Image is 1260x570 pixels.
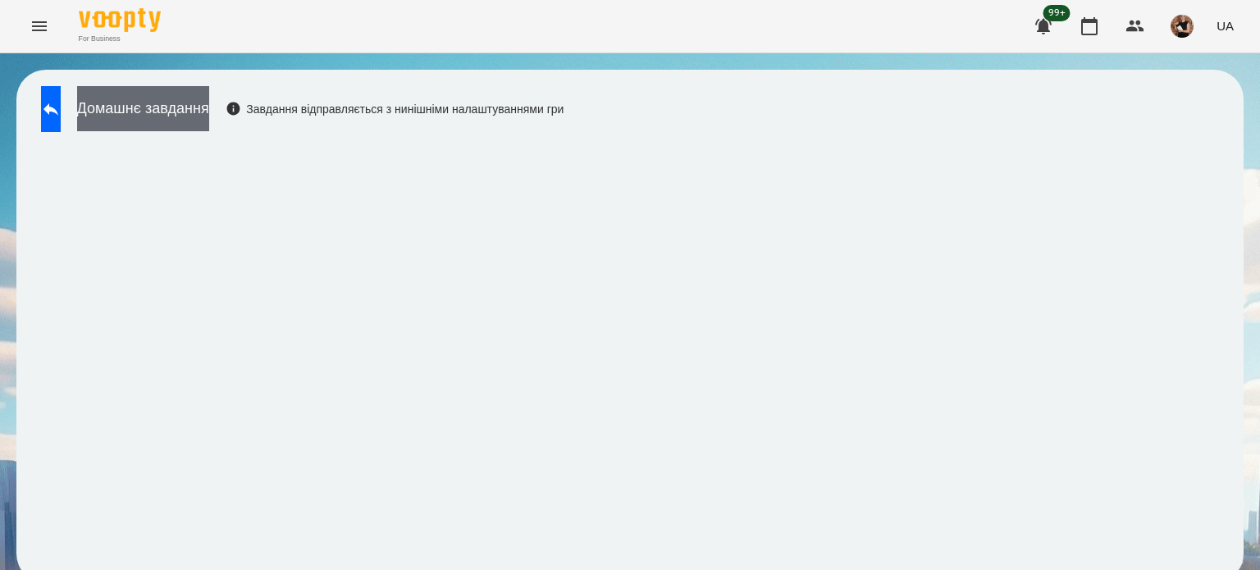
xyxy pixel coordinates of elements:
button: UA [1210,11,1240,41]
button: Menu [20,7,59,46]
span: 99+ [1043,5,1071,21]
div: Завдання відправляється з нинішніми налаштуваннями гри [226,101,564,117]
button: Домашнє завдання [77,86,209,131]
span: UA [1217,17,1234,34]
img: Voopty Logo [79,8,161,32]
img: 5944c1aeb726a5a997002a54cb6a01a3.jpg [1171,15,1194,38]
span: For Business [79,34,161,44]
